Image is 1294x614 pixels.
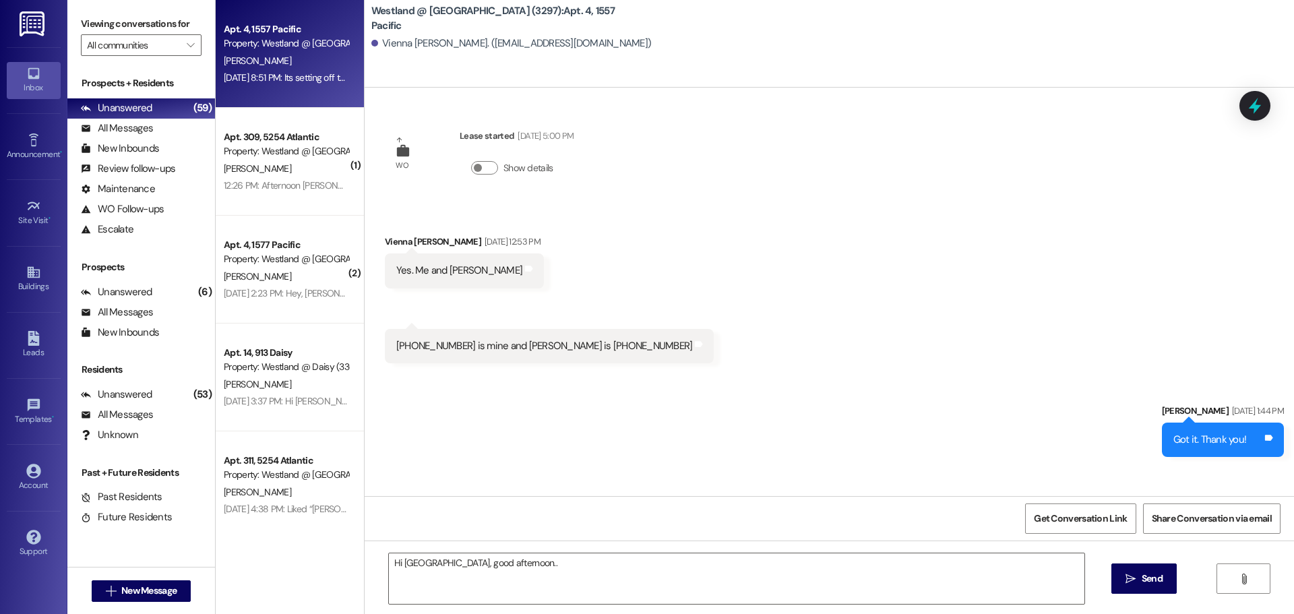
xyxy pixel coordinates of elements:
div: WO [396,158,408,173]
div: Apt. 311, 5254 Atlantic [224,454,348,468]
div: [DATE] 4:38 PM: Liked “[PERSON_NAME] (Westland @ Atlantic (3283)): Hello [PERSON_NAME]. FD & PD h... [224,503,1139,515]
div: Prospects + Residents [67,76,215,90]
div: Got it. Thank you! [1173,433,1247,447]
div: [DATE] 2:23 PM: Hey, [PERSON_NAME] i just saw him, he looks like maintenance of some sort with a ... [224,287,710,299]
div: Future Residents [81,510,172,524]
div: Unknown [81,428,138,442]
i:  [1239,574,1249,584]
div: New Inbounds [81,142,159,156]
div: 12:26 PM: Afternoon [PERSON_NAME], Was Wondering if the laundry room will be open [DATE]. I tried... [224,179,927,191]
button: New Message [92,580,191,602]
div: All Messages [81,305,153,319]
input: All communities [87,34,180,56]
textarea: Hi [GEOGRAPHIC_DATA], good afternoon.. [389,553,1084,604]
div: [DATE] 12:53 PM [481,235,541,249]
div: New Inbounds [81,326,159,340]
span: New Message [121,584,177,598]
span: Send [1142,572,1163,586]
div: Apt. 4, 1557 Pacific [224,22,348,36]
label: Show details [503,161,553,175]
div: Past Residents [81,490,162,504]
div: (6) [195,282,215,303]
button: Share Conversation via email [1143,503,1281,534]
a: Support [7,526,61,562]
div: Property: Westland @ [GEOGRAPHIC_DATA] (3297) [224,36,348,51]
div: [DATE] 1:44 PM [1229,404,1284,418]
div: Unanswered [81,285,152,299]
div: [PERSON_NAME] [1162,404,1284,423]
div: All Messages [81,121,153,135]
span: Share Conversation via email [1152,512,1272,526]
i:  [1126,574,1136,584]
span: [PERSON_NAME] [224,486,291,498]
div: [DATE] 3:37 PM: Hi [PERSON_NAME] can you give me a call. I put in a mantiance request and I got a... [224,395,1041,407]
span: [PERSON_NAME] [224,378,291,390]
a: Templates • [7,394,61,430]
b: Westland @ [GEOGRAPHIC_DATA] (3297): Apt. 4, 1557 Pacific [371,4,641,33]
a: Inbox [7,62,61,98]
div: Unanswered [81,388,152,402]
div: Past + Future Residents [67,466,215,480]
span: Get Conversation Link [1034,512,1127,526]
div: [DATE] 8:51 PM: Its setting off the fire alarms in my apartment [224,71,460,84]
div: Unanswered [81,101,152,115]
div: Property: Westland @ Daisy (3309) [224,360,348,374]
div: Apt. 309, 5254 Atlantic [224,130,348,144]
i:  [106,586,116,596]
span: • [60,148,62,157]
div: (59) [190,98,215,119]
span: [PERSON_NAME] [224,270,291,282]
a: Account [7,460,61,496]
button: Get Conversation Link [1025,503,1136,534]
span: [PERSON_NAME] [224,55,291,67]
div: Maintenance [81,182,155,196]
div: Review follow-ups [81,162,175,176]
div: Prospects [67,260,215,274]
button: Send [1111,563,1177,594]
img: ResiDesk Logo [20,11,47,36]
div: Residents [67,363,215,377]
label: Viewing conversations for [81,13,202,34]
div: Escalate [81,222,133,237]
div: Property: Westland @ [GEOGRAPHIC_DATA] (3283) [224,468,348,482]
i:  [187,40,194,51]
div: Apt. 4, 1577 Pacific [224,238,348,252]
div: [PHONE_NUMBER] is mine and [PERSON_NAME] is [PHONE_NUMBER] [396,339,693,353]
div: Property: Westland @ [GEOGRAPHIC_DATA] (3297) [224,252,348,266]
span: [PERSON_NAME] [224,162,291,175]
div: All Messages [81,408,153,422]
a: Buildings [7,261,61,297]
div: Vienna [PERSON_NAME] [385,235,544,253]
span: • [49,214,51,223]
div: Property: Westland @ [GEOGRAPHIC_DATA] (3283) [224,144,348,158]
div: Yes. Me and [PERSON_NAME] [396,264,522,278]
div: Vienna [PERSON_NAME]. ([EMAIL_ADDRESS][DOMAIN_NAME]) [371,36,651,51]
div: Lease started [460,129,574,148]
a: Leads [7,327,61,363]
a: Site Visit • [7,195,61,231]
div: (53) [190,384,215,405]
div: [DATE] 5:00 PM [514,129,574,143]
div: WO Follow-ups [81,202,164,216]
div: Apt. 14, 913 Daisy [224,346,348,360]
span: • [52,412,54,422]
